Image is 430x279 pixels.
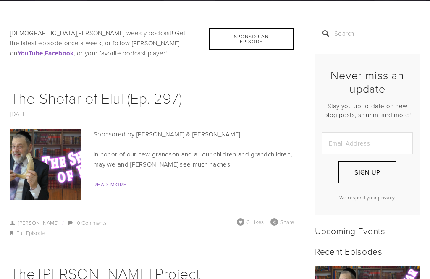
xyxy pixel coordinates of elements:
h2: Never miss an update [322,69,413,96]
a: [PERSON_NAME] [10,219,58,227]
h2: Upcoming Events [315,226,420,236]
p: Stay you up-to-date on new blog posts, shiurim, and more! [322,102,413,120]
div: Sponsor an Episode [209,29,294,50]
a: Full Episode [16,229,45,237]
a: YouTube [18,49,43,58]
span: 0 Likes [246,219,264,226]
a: The Shofar of Elul (Ep. 297) [10,88,182,108]
p: Sponsored by [PERSON_NAME] & [PERSON_NAME] [10,130,294,140]
div: Share [270,219,294,226]
input: Search [315,23,420,44]
p: We respect your privacy. [322,194,413,201]
h2: Recent Episodes [315,246,420,257]
span: Sign Up [354,168,380,177]
button: Sign Up [338,162,396,184]
input: Email Address [322,133,413,155]
p: [DEMOGRAPHIC_DATA][PERSON_NAME] weekly podcast! Get the latest episode once a week, or follow [PE... [10,29,294,59]
a: Read More [94,181,127,188]
a: 0 Comments [77,219,107,227]
a: [DATE] [10,110,28,119]
span: / [58,219,67,227]
a: Facebook [45,49,73,58]
p: In honor of our new grandson and all our children and grandchildren, may we and [PERSON_NAME] see... [10,150,294,170]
